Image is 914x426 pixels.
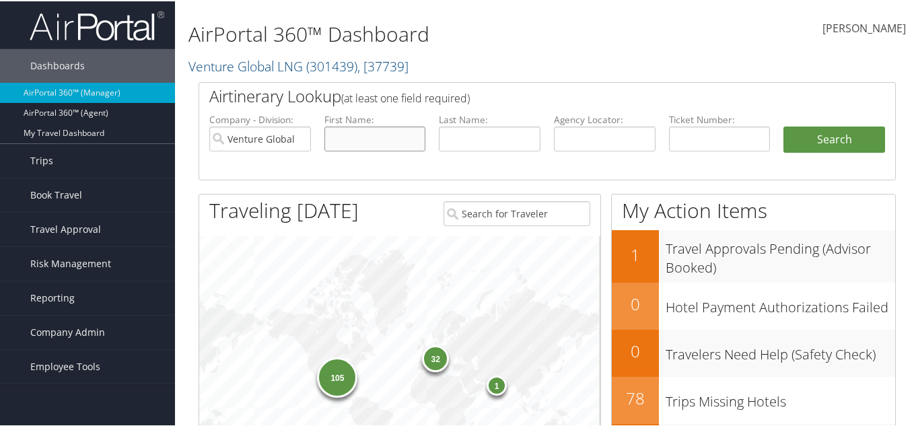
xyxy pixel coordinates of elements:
h2: Airtinerary Lookup [209,83,827,106]
label: Agency Locator: [554,112,656,125]
div: 32 [422,344,449,371]
h3: Travel Approvals Pending (Advisor Booked) [666,232,895,276]
span: Employee Tools [30,349,100,382]
h1: AirPortal 360™ Dashboard [188,19,667,47]
span: [PERSON_NAME] [822,20,906,34]
span: Reporting [30,280,75,314]
button: Search [783,125,885,152]
label: Company - Division: [209,112,311,125]
label: Last Name: [439,112,540,125]
span: Company Admin [30,314,105,348]
a: 78Trips Missing Hotels [612,376,895,423]
span: ( 301439 ) [306,56,357,74]
h2: 0 [612,291,659,314]
span: Travel Approval [30,211,101,245]
span: Risk Management [30,246,111,279]
a: 0Travelers Need Help (Safety Check) [612,328,895,376]
div: 105 [317,356,357,396]
span: , [ 37739 ] [357,56,409,74]
h2: 0 [612,339,659,361]
div: 1 [487,374,507,394]
h2: 78 [612,386,659,409]
a: 0Hotel Payment Authorizations Failed [612,281,895,328]
h1: My Action Items [612,195,895,223]
h2: 1 [612,242,659,265]
a: [PERSON_NAME] [822,7,906,48]
a: 1Travel Approvals Pending (Advisor Booked) [612,229,895,281]
span: Dashboards [30,48,85,81]
span: (at least one field required) [341,90,470,104]
h1: Traveling [DATE] [209,195,359,223]
label: First Name: [324,112,426,125]
input: Search for Traveler [444,200,590,225]
label: Ticket Number: [669,112,771,125]
h3: Travelers Need Help (Safety Check) [666,337,895,363]
h3: Trips Missing Hotels [666,384,895,410]
h3: Hotel Payment Authorizations Failed [666,290,895,316]
span: Trips [30,143,53,176]
img: airportal-logo.png [30,9,164,40]
a: Venture Global LNG [188,56,409,74]
span: Book Travel [30,177,82,211]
